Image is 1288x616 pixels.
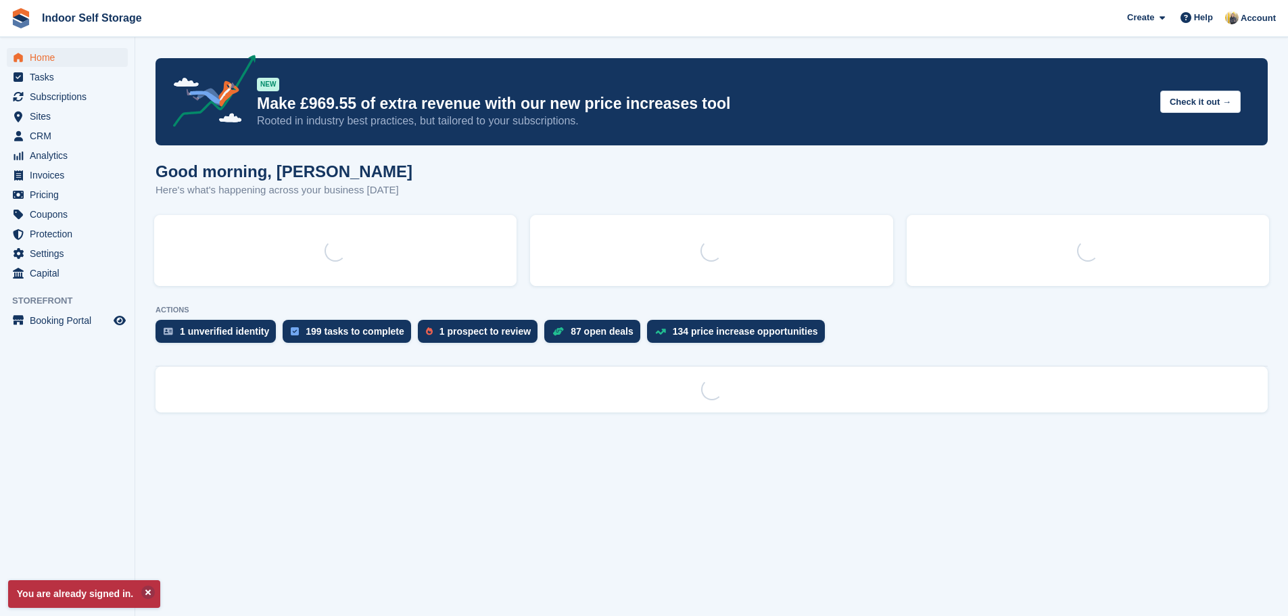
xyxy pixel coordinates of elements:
a: menu [7,185,128,204]
a: Preview store [112,312,128,329]
span: CRM [30,126,111,145]
p: You are already signed in. [8,580,160,608]
span: Analytics [30,146,111,165]
div: 1 unverified identity [180,326,269,337]
span: Invoices [30,166,111,185]
img: stora-icon-8386f47178a22dfd0bd8f6a31ec36ba5ce8667c1dd55bd0f319d3a0aa187defe.svg [11,8,31,28]
a: 199 tasks to complete [283,320,418,350]
p: Make £969.55 of extra revenue with our new price increases tool [257,94,1149,114]
div: 199 tasks to complete [306,326,404,337]
a: menu [7,224,128,243]
img: prospect-51fa495bee0391a8d652442698ab0144808aea92771e9ea1ae160a38d050c398.svg [426,327,433,335]
h1: Good morning, [PERSON_NAME] [156,162,412,181]
span: Coupons [30,205,111,224]
a: menu [7,166,128,185]
a: menu [7,48,128,67]
a: menu [7,244,128,263]
div: NEW [257,78,279,91]
a: menu [7,146,128,165]
a: 1 unverified identity [156,320,283,350]
span: Storefront [12,294,135,308]
a: 134 price increase opportunities [647,320,832,350]
a: menu [7,87,128,106]
img: price-adjustments-announcement-icon-8257ccfd72463d97f412b2fc003d46551f7dbcb40ab6d574587a9cd5c0d94... [162,55,256,132]
a: menu [7,205,128,224]
span: Protection [30,224,111,243]
span: Capital [30,264,111,283]
div: 1 prospect to review [439,326,531,337]
span: Subscriptions [30,87,111,106]
button: Check it out → [1160,91,1241,113]
p: Rooted in industry best practices, but tailored to your subscriptions. [257,114,1149,128]
span: Settings [30,244,111,263]
span: Home [30,48,111,67]
a: menu [7,68,128,87]
p: ACTIONS [156,306,1268,314]
img: task-75834270c22a3079a89374b754ae025e5fb1db73e45f91037f5363f120a921f8.svg [291,327,299,335]
span: Tasks [30,68,111,87]
div: 87 open deals [571,326,634,337]
span: Pricing [30,185,111,204]
a: menu [7,311,128,330]
img: deal-1b604bf984904fb50ccaf53a9ad4b4a5d6e5aea283cecdc64d6e3604feb123c2.svg [552,327,564,336]
span: Create [1127,11,1154,24]
span: Booking Portal [30,311,111,330]
span: Account [1241,11,1276,25]
a: 1 prospect to review [418,320,544,350]
img: verify_identity-adf6edd0f0f0b5bbfe63781bf79b02c33cf7c696d77639b501bdc392416b5a36.svg [164,327,173,335]
a: Indoor Self Storage [37,7,147,29]
a: menu [7,126,128,145]
span: Help [1194,11,1213,24]
div: 134 price increase opportunities [673,326,818,337]
img: price_increase_opportunities-93ffe204e8149a01c8c9dc8f82e8f89637d9d84a8eef4429ea346261dce0b2c0.svg [655,329,666,335]
a: menu [7,264,128,283]
a: menu [7,107,128,126]
span: Sites [30,107,111,126]
img: Jo Moon [1225,11,1239,24]
p: Here's what's happening across your business [DATE] [156,183,412,198]
a: 87 open deals [544,320,647,350]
